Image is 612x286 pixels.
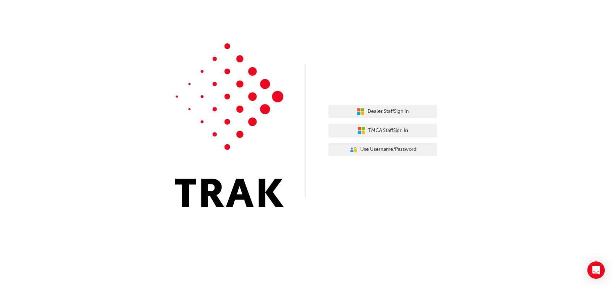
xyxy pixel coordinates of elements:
[367,107,409,116] span: Dealer Staff Sign In
[328,124,437,137] button: TMCA StaffSign In
[328,105,437,119] button: Dealer StaffSign In
[360,145,416,154] span: Use Username/Password
[175,43,284,207] img: Trak
[368,127,408,135] span: TMCA Staff Sign In
[587,261,605,279] div: Open Intercom Messenger
[328,143,437,157] button: Use Username/Password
